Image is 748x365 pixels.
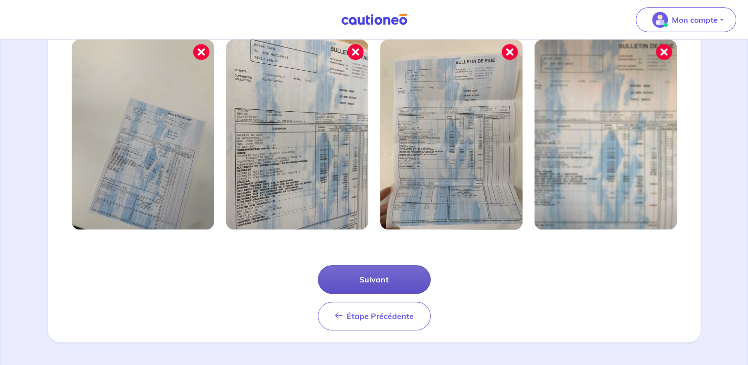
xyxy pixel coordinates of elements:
button: Étape Précédente [318,302,431,330]
button: illu_account_valid_menu.svgMon compte [636,7,736,32]
img: illu_account_valid_menu.svg [652,12,668,28]
img: Cautioneo [337,13,411,26]
img: Image mal cadrée 4 [534,40,677,229]
img: Image mal cadrée 3 [380,40,523,229]
p: Mon compte [672,14,718,26]
img: Image mal cadrée 2 [226,40,368,229]
button: Suivant [318,265,431,294]
span: Étape Précédente [347,311,414,321]
img: Image mal cadrée 1 [72,40,214,229]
